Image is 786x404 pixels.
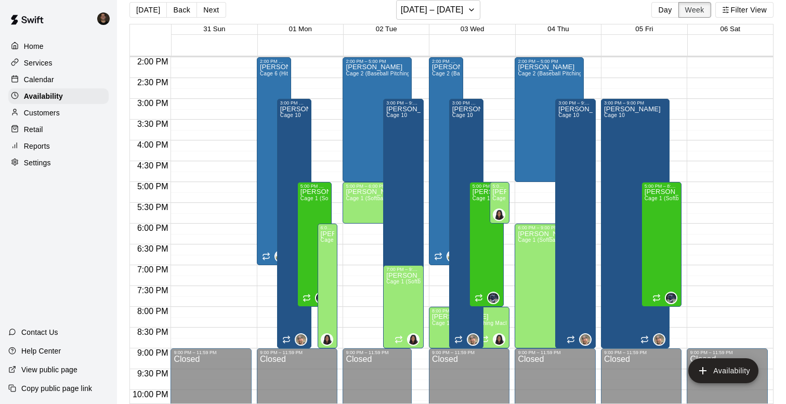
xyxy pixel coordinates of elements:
a: Settings [8,155,109,171]
div: Ben Boykin [274,250,287,263]
span: Cage 2 (Baseball Pitching Machine), Cage 4 (Baseball Pitching Machine), Cage 6 (HitTrax) [518,71,742,76]
div: 3:00 PM – 9:00 PM: Available [601,99,670,348]
img: Ryan Morris [654,334,664,345]
span: Cage 10 [280,112,301,118]
span: Recurring availability [480,335,489,344]
span: 01 Mon [289,25,312,33]
span: 9:30 PM [135,369,171,378]
p: Services [24,58,53,68]
span: Recurring availability [262,252,270,260]
span: 5:30 PM [135,203,171,212]
img: Kyle Harris [97,12,110,25]
div: 5:00 PM – 6:00 PM [346,184,421,189]
span: 7:30 PM [135,286,171,295]
div: 2:00 PM – 5:00 PM: Available [343,57,411,182]
a: Calendar [8,72,109,87]
div: 2:00 PM – 5:00 PM: Available [515,57,583,182]
span: 7:00 PM [135,265,171,274]
div: 3:00 PM – 9:00 PM [386,100,421,106]
button: add [688,358,758,383]
span: Cage 6 (HitTrax) , Cage 4 (Baseball Pitching Machine), Cage 2 (Baseball Pitching Machine) [260,71,486,76]
button: 03 Wed [461,25,484,33]
p: Reports [24,141,50,151]
button: 05 Fri [635,25,653,33]
p: View public page [21,364,77,375]
div: 9:00 PM – 11:59 PM [604,350,679,355]
img: JT Marr [316,293,326,303]
div: 7:00 PM – 9:00 PM: Available [383,265,424,348]
span: 2:00 PM [135,57,171,66]
span: 5:00 PM [135,182,171,191]
div: 9:00 PM – 11:59 PM [260,350,335,355]
div: 6:00 PM – 9:00 PM: Available [515,224,596,348]
span: Recurring availability [475,294,483,302]
span: 2:30 PM [135,78,171,87]
div: JT Marr [665,292,677,304]
img: KaDedra Temple [322,334,332,345]
div: 6:00 PM – 9:00 PM [321,225,335,230]
span: Recurring availability [454,335,463,344]
div: 3:00 PM – 9:00 PM: Available [555,99,596,348]
div: 2:00 PM – 7:00 PM: Available [257,57,291,265]
p: Help Center [21,346,61,356]
span: Recurring availability [652,294,661,302]
div: 5:00 PM – 8:00 PM: Available [297,182,332,307]
div: 9:00 PM – 11:59 PM [518,350,593,355]
div: 5:00 PM – 8:00 PM [645,184,679,189]
div: KaDedra Temple [493,208,505,221]
div: KaDedra Temple [493,333,505,346]
img: Ryan Morris [296,334,306,345]
p: Customers [24,108,60,118]
a: Retail [8,122,109,137]
span: Cage 10 [558,112,579,118]
button: 31 Sun [203,25,225,33]
div: KaDedra Temple [407,333,420,346]
span: 9:00 PM [135,348,171,357]
p: Contact Us [21,327,58,337]
a: Services [8,55,109,71]
img: KaDedra Temple [494,210,504,220]
span: Recurring availability [555,169,563,177]
div: Ryan Morris [467,333,479,346]
p: Retail [24,124,43,135]
div: 2:00 PM – 7:00 PM: Available [429,57,463,265]
p: Availability [24,91,63,101]
div: 9:00 PM – 11:59 PM [690,350,765,355]
a: Home [8,38,109,54]
img: Ben Boykin [448,251,458,262]
button: 02 Tue [376,25,397,33]
p: Copy public page link [21,383,92,394]
div: 3:00 PM – 9:00 PM: Available [277,99,311,348]
div: 2:00 PM – 7:00 PM [260,59,288,64]
span: 6:00 PM [135,224,171,232]
div: KaDedra Temple [321,333,333,346]
span: Recurring availability [640,335,649,344]
span: Cage 1 (Softball Pitching Machine), Cage 2 (Baseball Pitching Machine), Cage 3, Cage 4 (Baseball ... [300,196,658,201]
div: 3:00 PM – 9:00 PM [452,100,480,106]
span: Cage 2 (Baseball Pitching Machine), Cage 4 (Baseball Pitching Machine), Cage 6 (HitTrax) [346,71,570,76]
div: 3:00 PM – 9:00 PM [604,100,666,106]
h6: [DATE] – [DATE] [401,3,464,17]
a: Reports [8,138,109,154]
span: Cage 10 [386,112,407,118]
span: 6:30 PM [135,244,171,253]
a: Availability [8,88,109,104]
span: 04 Thu [547,25,569,33]
button: Next [197,2,226,18]
div: 5:00 PM – 6:00 PM: Available [490,182,510,224]
div: 3:00 PM – 9:00 PM: Available [449,99,483,348]
div: 5:00 PM – 8:00 PM [473,184,501,189]
div: 9:00 PM – 11:59 PM [346,350,408,355]
span: 8:30 PM [135,328,171,336]
button: Week [678,2,711,18]
div: 5:00 PM – 8:00 PM [300,184,329,189]
p: Settings [24,158,51,168]
div: 5:00 PM – 6:00 PM [493,184,507,189]
div: Customers [8,105,109,121]
img: KaDedra Temple [494,334,504,345]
